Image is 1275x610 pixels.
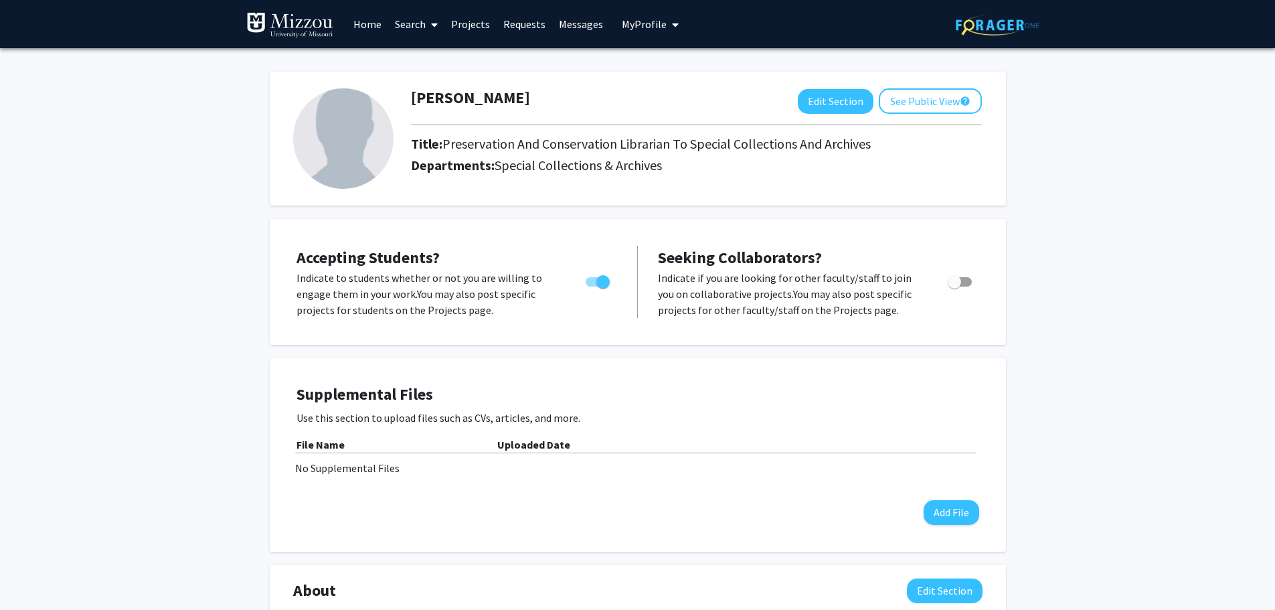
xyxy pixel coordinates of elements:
[658,270,922,318] p: Indicate if you are looking for other faculty/staff to join you on collaborative projects. You ma...
[296,270,560,318] p: Indicate to students whether or not you are willing to engage them in your work. You may also pos...
[907,579,983,603] button: Edit About
[942,270,979,290] div: Toggle
[246,12,333,39] img: University of Missouri Logo
[296,410,979,426] p: Use this section to upload files such as CVs, articles, and more.
[580,270,617,290] div: Toggle
[293,88,394,189] img: Profile Picture
[295,460,981,476] div: No Supplemental Files
[442,135,871,152] span: Preservation And Conservation Librarian To Special Collections And Archives
[497,1,552,48] a: Requests
[296,438,345,451] b: File Name
[401,157,992,173] h2: Departments:
[347,1,388,48] a: Home
[924,500,979,525] button: Add File
[444,1,497,48] a: Projects
[960,93,970,109] mat-icon: help
[411,136,871,152] h2: Title:
[495,157,662,173] span: Special Collections & Archives
[10,550,57,600] iframe: Chat
[497,438,570,451] b: Uploaded Date
[411,88,530,108] h1: [PERSON_NAME]
[293,579,336,603] span: About
[798,89,873,114] button: Edit Section
[296,385,979,404] h4: Supplemental Files
[388,1,444,48] a: Search
[552,1,610,48] a: Messages
[956,15,1039,35] img: ForagerOne Logo
[296,247,440,268] span: Accepting Students?
[658,247,822,268] span: Seeking Collaborators?
[879,88,982,114] button: See Public View
[622,17,667,31] span: My Profile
